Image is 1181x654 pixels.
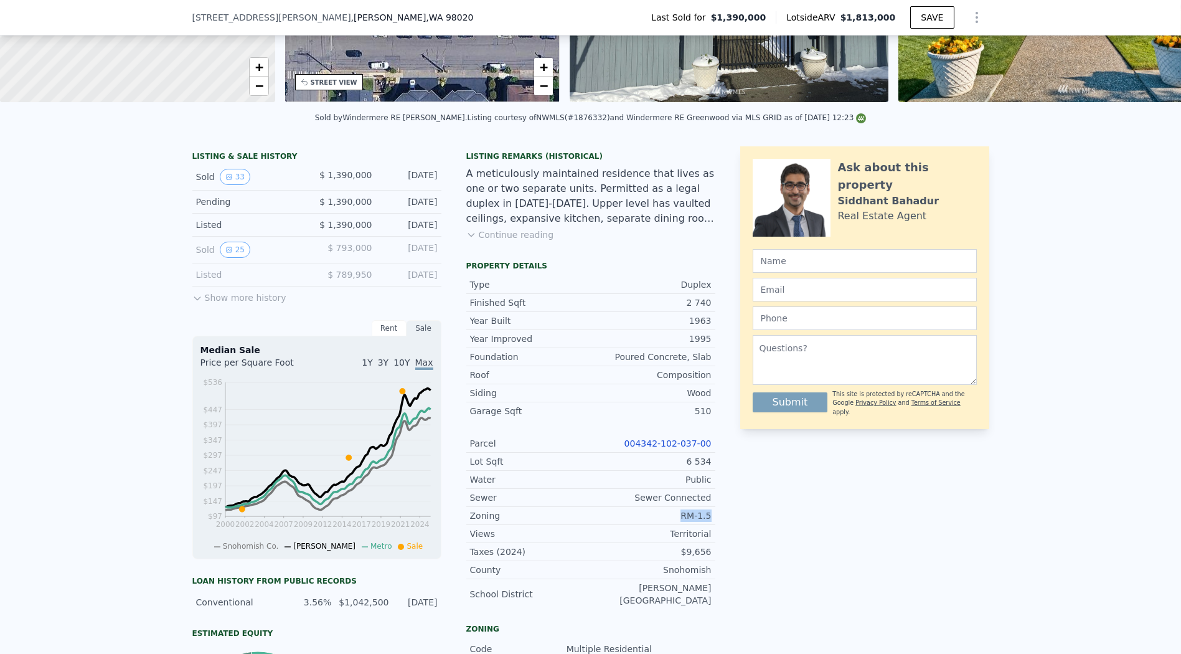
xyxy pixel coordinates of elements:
[196,196,307,208] div: Pending
[753,392,828,412] button: Submit
[591,405,712,417] div: 510
[293,520,313,529] tspan: 2009
[591,333,712,345] div: 1995
[470,278,591,291] div: Type
[855,399,896,406] a: Privacy Policy
[203,467,222,475] tspan: $247
[415,358,433,370] span: Max
[838,194,939,209] div: Siddhant Bahadur
[362,358,372,367] span: 1Y
[753,249,977,273] input: Name
[372,320,407,336] div: Rent
[196,169,307,185] div: Sold
[196,596,281,609] div: Conventional
[208,513,222,521] tspan: $97
[466,261,715,271] div: Property details
[591,278,712,291] div: Duplex
[203,420,222,429] tspan: $397
[255,520,274,529] tspan: 2004
[470,491,591,504] div: Sewer
[200,344,433,356] div: Median Sale
[470,333,591,345] div: Year Improved
[196,268,307,281] div: Listed
[470,437,591,450] div: Parcel
[466,624,715,634] div: Zoning
[315,113,468,122] div: Sold by Windermere RE [PERSON_NAME] .
[466,151,715,161] div: Listing Remarks (Historical)
[910,6,954,29] button: SAVE
[393,358,410,367] span: 10Y
[470,546,591,558] div: Taxes (2024)
[192,287,286,304] button: Show more history
[352,520,371,529] tspan: 2017
[470,588,591,600] div: School District
[470,564,591,576] div: County
[470,387,591,399] div: Siding
[250,77,268,95] a: Zoom out
[838,209,927,224] div: Real Estate Agent
[313,520,332,529] tspan: 2012
[382,169,438,185] div: [DATE]
[468,113,867,122] div: Listing courtesy of NWMLS (#1876332) and Windermere RE Greenwood via MLS GRID as of [DATE] 12:23
[220,169,250,185] button: View historical data
[391,520,410,529] tspan: 2021
[382,196,438,208] div: [DATE]
[753,278,977,301] input: Email
[470,455,591,468] div: Lot Sqft
[838,159,977,194] div: Ask about this property
[786,11,840,24] span: Lotside ARV
[203,405,222,414] tspan: $447
[196,242,307,258] div: Sold
[840,12,896,22] span: $1,813,000
[351,11,474,24] span: , [PERSON_NAME]
[466,229,554,241] button: Continue reading
[470,405,591,417] div: Garage Sqft
[534,58,553,77] a: Zoom in
[215,520,235,529] tspan: 2000
[470,509,591,522] div: Zoning
[856,113,866,123] img: NWMLS Logo
[220,242,250,258] button: View historical data
[203,436,222,445] tspan: $347
[591,455,712,468] div: 6 534
[327,270,372,280] span: $ 789,950
[255,78,263,93] span: −
[319,220,372,230] span: $ 1,390,000
[410,520,430,529] tspan: 2024
[466,166,715,226] div: A meticulously maintained residence that lives as one or two separate units. Permitted as a legal...
[192,11,351,24] span: [STREET_ADDRESS][PERSON_NAME]
[407,320,441,336] div: Sale
[235,520,255,529] tspan: 2002
[470,473,591,486] div: Water
[332,520,352,529] tspan: 2014
[192,151,441,164] div: LISTING & SALE HISTORY
[382,219,438,231] div: [DATE]
[911,399,961,406] a: Terms of Service
[591,387,712,399] div: Wood
[407,542,423,551] span: Sale
[293,542,355,551] span: [PERSON_NAME]
[540,59,548,75] span: +
[711,11,766,24] span: $1,390,000
[192,628,441,638] div: Estimated Equity
[327,243,372,253] span: $ 793,000
[289,596,332,609] div: 3.56%
[591,369,712,381] div: Composition
[591,546,712,558] div: $9,656
[753,306,977,330] input: Phone
[591,528,712,540] div: Territorial
[255,59,263,75] span: +
[192,576,441,586] div: Loan history from public records
[534,77,553,95] a: Zoom out
[624,438,712,448] a: 004342-102-037-00
[591,315,712,327] div: 1963
[470,528,591,540] div: Views
[470,369,591,381] div: Roof
[591,582,712,607] div: [PERSON_NAME][GEOGRAPHIC_DATA]
[382,268,438,281] div: [DATE]
[426,12,473,22] span: , WA 98020
[311,78,357,87] div: STREET VIEW
[203,481,222,490] tspan: $197
[832,390,976,417] div: This site is protected by reCAPTCHA and the Google and apply.
[395,596,438,609] div: [DATE]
